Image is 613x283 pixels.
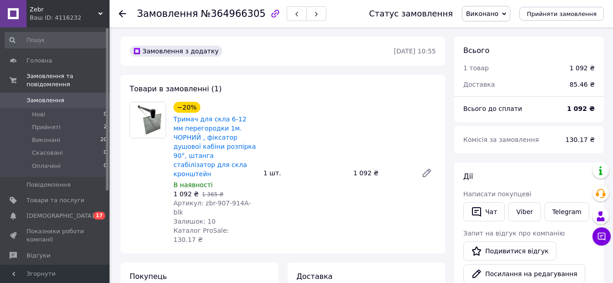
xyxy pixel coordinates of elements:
[26,227,84,244] span: Показники роботи компанії
[527,10,597,17] span: Прийняти замовлення
[130,272,167,281] span: Покупець
[32,149,63,157] span: Скасовані
[508,202,540,221] a: Viber
[463,81,495,88] span: Доставка
[394,47,436,55] time: [DATE] 10:55
[104,123,107,131] span: 2
[130,84,222,93] span: Товари в замовленні (1)
[94,212,105,220] span: 17
[30,5,98,14] span: Zebr
[173,115,256,178] a: Тримач для скла 6-12 мм перегородки 1м. ЧОРНИЙ , фіксатор душової кабіни розпірка 90°, штанга ста...
[463,230,565,237] span: Запит на відгук про компанію
[463,105,522,112] span: Всього до сплати
[130,46,222,57] div: Замовлення з додатку
[26,196,84,204] span: Товари та послуги
[466,10,498,17] span: Виконано
[32,123,60,131] span: Прийняті
[26,252,50,260] span: Відгуки
[137,8,198,19] span: Замовлення
[173,181,213,189] span: В наявності
[297,272,333,281] span: Доставка
[100,136,107,144] span: 20
[545,202,589,221] a: Telegram
[30,14,110,22] div: Ваш ID: 4116232
[592,227,611,246] button: Чат з покупцем
[173,190,199,198] span: 1 092 ₴
[260,167,350,179] div: 1 шт.
[173,102,200,113] div: −20%
[463,202,505,221] button: Чат
[463,190,531,198] span: Написати покупцеві
[202,191,223,198] span: 1 365 ₴
[32,136,60,144] span: Виконані
[463,64,489,72] span: 1 товар
[463,136,539,143] span: Комісія за замовлення
[32,162,61,170] span: Оплачені
[26,57,52,65] span: Головна
[570,63,595,73] div: 1 092 ₴
[418,164,436,182] a: Редагувати
[564,74,600,94] div: 85.46 ₴
[350,167,414,179] div: 1 092 ₴
[26,212,94,220] span: [DEMOGRAPHIC_DATA]
[463,46,489,55] span: Всього
[26,181,71,189] span: Повідомлення
[567,105,595,112] b: 1 092 ₴
[5,32,108,48] input: Пошук
[369,9,453,18] div: Статус замовлення
[26,96,64,105] span: Замовлення
[201,8,266,19] span: №364966305
[104,149,107,157] span: 0
[173,227,229,243] span: Каталог ProSale: 130.17 ₴
[173,199,251,216] span: Артикул: zbr-907-914A-blk
[104,162,107,170] span: 0
[566,136,595,143] span: 130.17 ₴
[519,7,604,21] button: Прийняти замовлення
[32,110,45,119] span: Нові
[104,110,107,119] span: 0
[26,72,110,89] span: Замовлення та повідомлення
[173,218,215,225] span: Залишок: 10
[463,172,473,181] span: Дії
[119,9,126,18] div: Повернутися назад
[463,241,556,261] a: Подивитися відгук
[130,102,166,138] img: Тримач для скла 6-12 мм перегородки 1м. ЧОРНИЙ , фіксатор душової кабіни розпірка 90°, штанга ста...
